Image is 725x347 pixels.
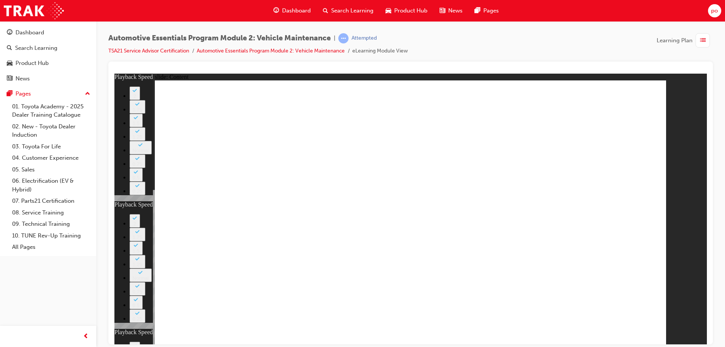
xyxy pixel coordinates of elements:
a: 05. Sales [9,164,93,176]
button: Learning Plan [657,33,713,48]
a: guage-iconDashboard [267,3,317,19]
button: Pages [3,87,93,101]
a: 04. Customer Experience [9,152,93,164]
span: up-icon [85,89,90,99]
span: guage-icon [7,29,12,36]
a: 09. Technical Training [9,218,93,230]
span: Learning Plan [657,36,693,45]
span: search-icon [7,45,12,52]
img: Trak [4,2,64,19]
div: Dashboard [15,28,44,37]
a: 06. Electrification (EV & Hybrid) [9,175,93,195]
button: DashboardSearch LearningProduct HubNews [3,24,93,87]
span: Dashboard [282,6,311,15]
div: Attempted [352,35,377,42]
span: | [334,34,335,43]
span: Search Learning [331,6,373,15]
li: eLearning Module View [352,47,408,56]
span: Pages [483,6,499,15]
span: news-icon [440,6,445,15]
a: 01. Toyota Academy - 2025 Dealer Training Catalogue [9,101,93,121]
button: po [708,4,721,17]
a: pages-iconPages [469,3,505,19]
span: news-icon [7,76,12,82]
a: TSA21 Service Advisor Certification [108,48,189,54]
a: Product Hub [3,56,93,70]
a: Search Learning [3,41,93,55]
a: car-iconProduct Hub [379,3,433,19]
a: News [3,72,93,86]
span: pages-icon [7,91,12,97]
a: All Pages [9,241,93,253]
a: 07. Parts21 Certification [9,195,93,207]
div: Search Learning [15,44,57,52]
span: News [448,6,463,15]
span: guage-icon [273,6,279,15]
a: Dashboard [3,26,93,40]
span: car-icon [386,6,391,15]
span: prev-icon [83,332,89,341]
a: news-iconNews [433,3,469,19]
span: car-icon [7,60,12,67]
a: 10. TUNE Rev-Up Training [9,230,93,242]
span: list-icon [700,36,706,45]
span: learningRecordVerb_ATTEMPT-icon [338,33,349,43]
div: News [15,74,30,83]
span: Product Hub [394,6,427,15]
a: 03. Toyota For Life [9,141,93,153]
a: search-iconSearch Learning [317,3,379,19]
a: 02. New - Toyota Dealer Induction [9,121,93,141]
a: Automotive Essentials Program Module 2: Vehicle Maintenance [197,48,345,54]
div: Pages [15,89,31,98]
div: Product Hub [15,59,49,68]
a: 08. Service Training [9,207,93,219]
span: pages-icon [475,6,480,15]
span: search-icon [323,6,328,15]
span: po [711,6,718,15]
span: Automotive Essentials Program Module 2: Vehicle Maintenance [108,34,331,43]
